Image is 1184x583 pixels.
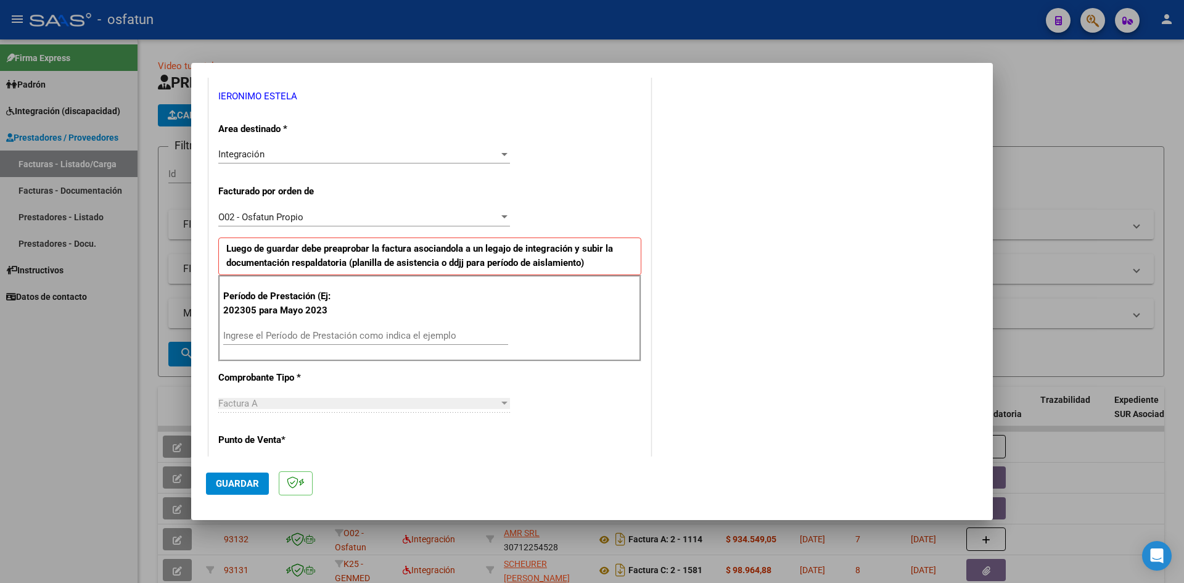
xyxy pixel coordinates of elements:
[218,212,303,223] span: O02 - Osfatun Propio
[216,478,259,489] span: Guardar
[218,398,258,409] span: Factura A
[1142,541,1172,571] div: Open Intercom Messenger
[206,473,269,495] button: Guardar
[226,243,613,268] strong: Luego de guardar debe preaprobar la factura asociandola a un legajo de integración y subir la doc...
[223,289,347,317] p: Período de Prestación (Ej: 202305 para Mayo 2023
[218,68,312,79] span: ANALISIS PRESTADOR
[218,122,345,136] p: Area destinado *
[218,371,345,385] p: Comprobante Tipo *
[218,89,641,104] p: IERONIMO ESTELA
[218,433,345,447] p: Punto de Venta
[218,184,345,199] p: Facturado por orden de
[218,149,265,160] span: Integración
